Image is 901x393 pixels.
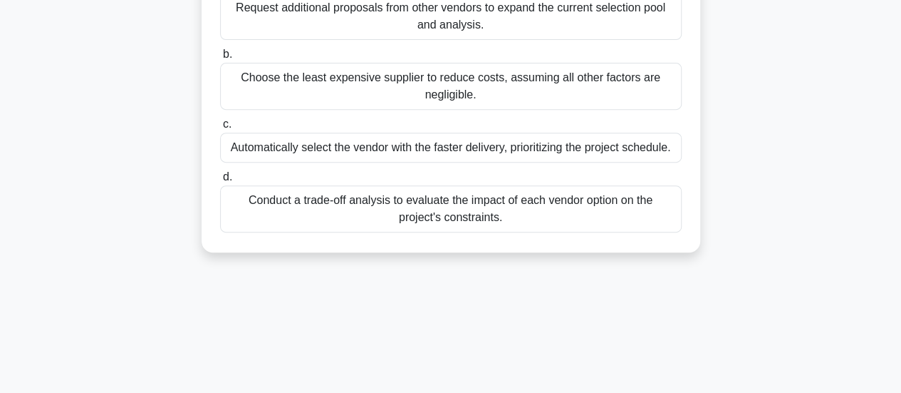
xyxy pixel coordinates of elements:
[223,48,232,60] span: b.
[220,63,682,110] div: Choose the least expensive supplier to reduce costs, assuming all other factors are negligible.
[223,118,231,130] span: c.
[220,133,682,163] div: Automatically select the vendor with the faster delivery, prioritizing the project schedule.
[223,170,232,183] span: d.
[220,185,682,233] div: Conduct a trade-off analysis to evaluate the impact of each vendor option on the project's constr...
